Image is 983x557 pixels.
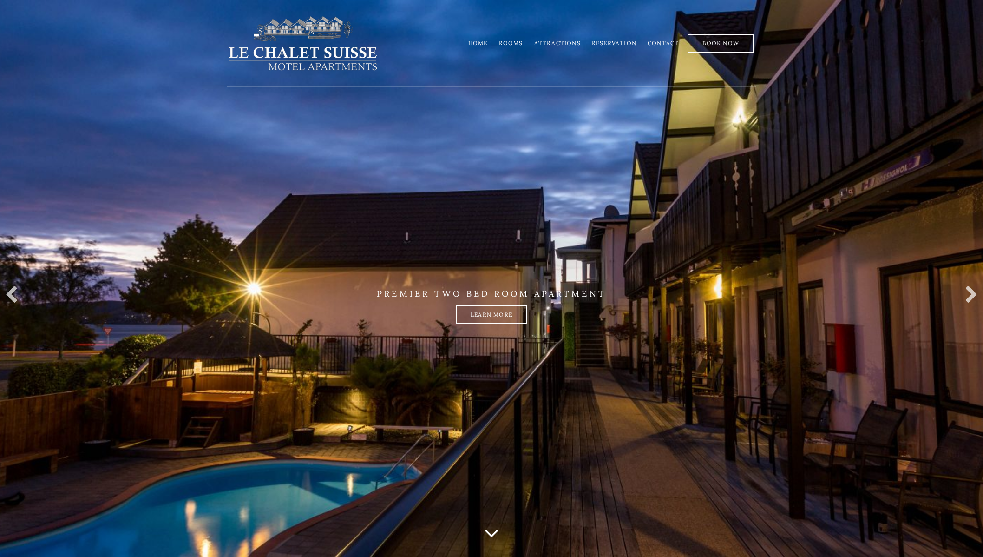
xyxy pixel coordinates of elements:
a: Rooms [499,40,523,46]
a: Learn more [456,305,527,324]
a: Reservation [592,40,636,46]
p: PREMIER TWO BED ROOM APARTMENT [227,289,756,299]
a: Contact [648,40,679,46]
img: lechaletsuisse [227,15,379,71]
a: Attractions [534,40,581,46]
a: Home [468,40,488,46]
a: Book Now [688,34,754,53]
